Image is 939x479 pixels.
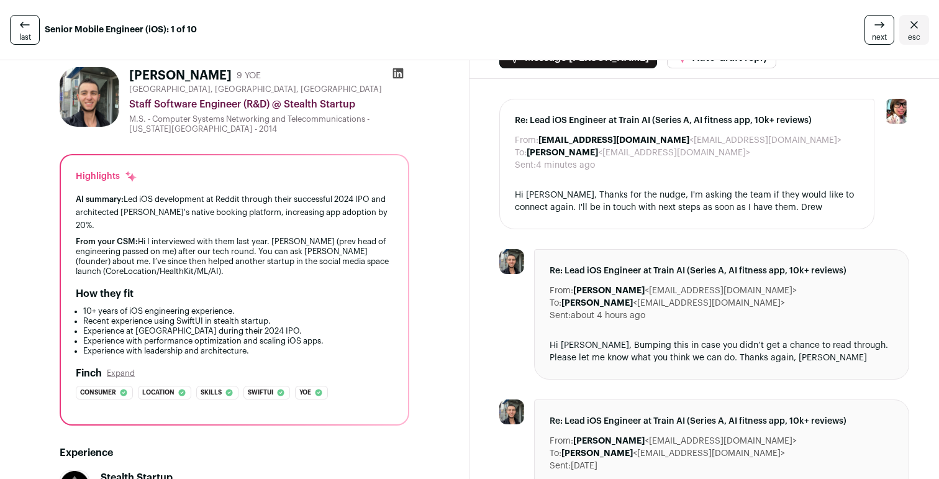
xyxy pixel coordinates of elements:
img: 2ffc7c18b5d0cd06e04dd93f9050a59c38de0c65a03ad433a6eae6d6cd1afe73.jpg [499,249,524,274]
strong: Senior Mobile Engineer (iOS): 1 of 10 [45,24,197,36]
a: last [10,15,40,45]
span: AI summary: [76,195,124,203]
dt: Sent: [550,460,571,472]
img: 2ffc7c18b5d0cd06e04dd93f9050a59c38de0c65a03ad433a6eae6d6cd1afe73.jpg [499,399,524,424]
h2: How they fit [76,286,134,301]
dd: [DATE] [571,460,597,472]
dd: 4 minutes ago [536,159,595,171]
li: Experience at [GEOGRAPHIC_DATA] during their 2024 IPO. [83,326,393,336]
dd: <[EMAIL_ADDRESS][DOMAIN_NAME]> [573,285,797,297]
span: Swiftui [248,386,273,399]
img: 2ffc7c18b5d0cd06e04dd93f9050a59c38de0c65a03ad433a6eae6d6cd1afe73.jpg [60,67,119,127]
dt: Sent: [515,159,536,171]
dt: From: [550,285,573,297]
span: next [872,32,887,42]
dt: To: [550,297,561,309]
div: Hi [PERSON_NAME], Bumping this in case you didn’t get a chance to read through. Please let me kno... [550,339,894,364]
dt: Sent: [550,309,571,322]
div: Led iOS development at Reddit through their successful 2024 IPO and architected [PERSON_NAME]'s n... [76,193,393,232]
div: Hi I interviewed with them last year. [PERSON_NAME] (prev head of engineering passed on me) after... [76,237,393,276]
span: last [19,32,31,42]
span: Re: Lead iOS Engineer at Train AI (Series A, AI fitness app, 10k+ reviews) [515,114,859,127]
span: From your CSM: [76,237,138,245]
span: [GEOGRAPHIC_DATA], [GEOGRAPHIC_DATA], [GEOGRAPHIC_DATA] [129,84,382,94]
span: Re: Lead iOS Engineer at Train AI (Series A, AI fitness app, 10k+ reviews) [550,265,894,277]
dd: <[EMAIL_ADDRESS][DOMAIN_NAME]> [561,297,785,309]
b: [PERSON_NAME] [561,299,633,308]
dd: <[EMAIL_ADDRESS][DOMAIN_NAME]> [538,134,841,147]
span: Re: Lead iOS Engineer at Train AI (Series A, AI fitness app, 10k+ reviews) [550,415,894,427]
h2: Finch [76,366,102,381]
span: Skills [201,386,222,399]
div: Hi [PERSON_NAME], Thanks for the nudge, I'm asking the team if they would like to connect again. ... [515,189,859,214]
h2: Experience [60,445,409,460]
b: [PERSON_NAME] [527,148,598,157]
div: Staff Software Engineer (R&D) @ Stealth Startup [129,97,409,112]
dt: To: [550,447,561,460]
b: [PERSON_NAME] [573,437,645,445]
button: Expand [107,368,135,378]
h1: [PERSON_NAME] [129,67,232,84]
img: 14759586-medium_jpg [884,99,909,124]
span: Yoe [299,386,311,399]
a: Close [899,15,929,45]
dd: about 4 hours ago [571,309,645,322]
dd: <[EMAIL_ADDRESS][DOMAIN_NAME]> [527,147,750,159]
a: next [864,15,894,45]
li: Experience with leadership and architecture. [83,346,393,356]
div: M.S. - Computer Systems Networking and Telecommunications - [US_STATE][GEOGRAPHIC_DATA] - 2014 [129,114,409,134]
dt: To: [515,147,527,159]
li: Experience with performance optimization and scaling iOS apps. [83,336,393,346]
b: [PERSON_NAME] [561,449,633,458]
div: Highlights [76,170,137,183]
dt: From: [550,435,573,447]
dd: <[EMAIL_ADDRESS][DOMAIN_NAME]> [573,435,797,447]
div: 9 YOE [237,70,261,82]
b: [PERSON_NAME] [573,286,645,295]
span: Consumer [80,386,116,399]
li: Recent experience using SwiftUI in stealth startup. [83,316,393,326]
dt: From: [515,134,538,147]
b: [EMAIL_ADDRESS][DOMAIN_NAME] [538,136,689,145]
span: esc [908,32,920,42]
span: Location [142,386,175,399]
li: 10+ years of iOS engineering experience. [83,306,393,316]
dd: <[EMAIL_ADDRESS][DOMAIN_NAME]> [561,447,785,460]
